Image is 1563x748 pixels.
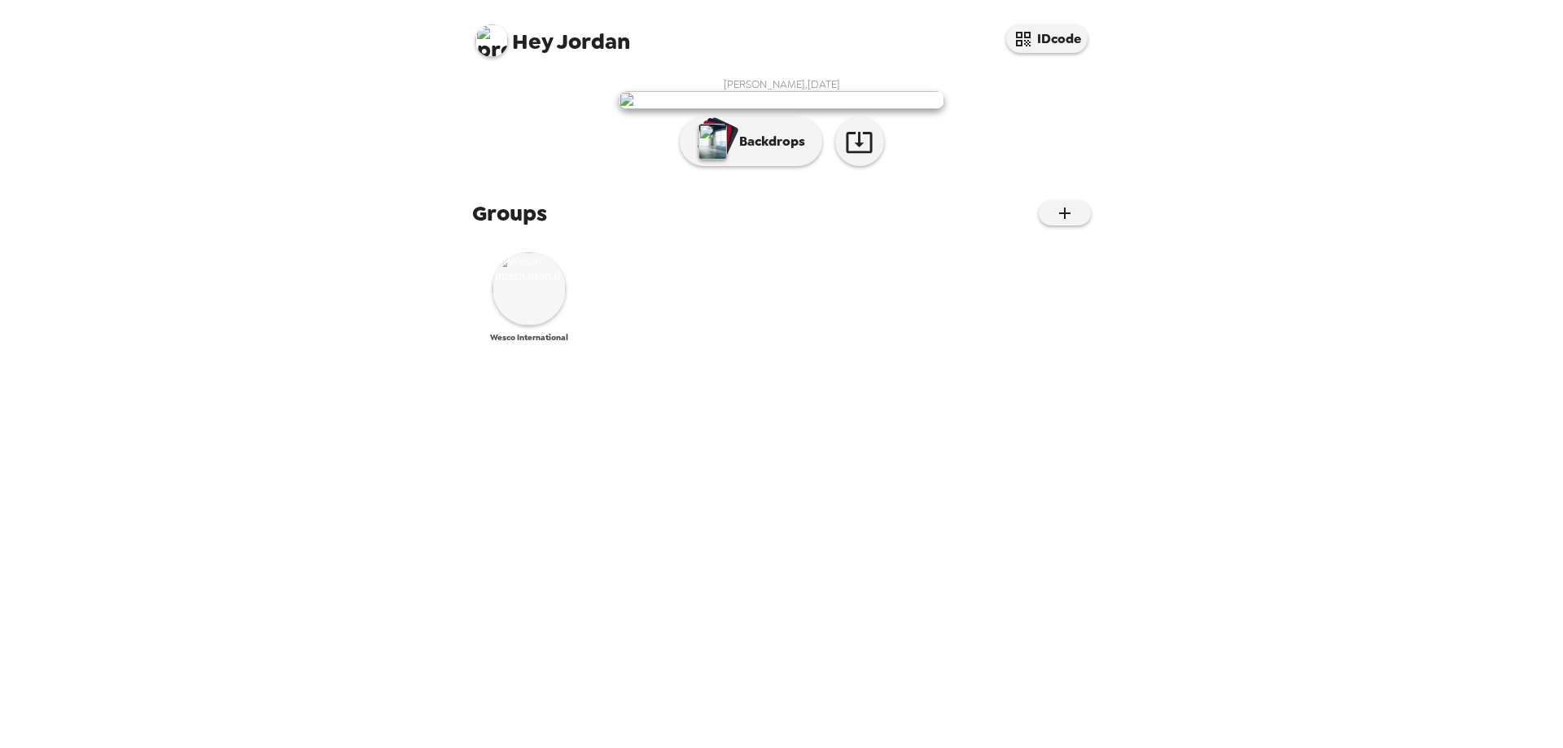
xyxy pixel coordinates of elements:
span: Wesco International [490,332,568,343]
span: [PERSON_NAME] , [DATE] [724,77,840,91]
img: Wesco International [493,252,566,326]
span: Groups [472,199,547,228]
img: user [619,91,944,109]
button: IDcode [1006,24,1088,53]
button: Backdrops [680,117,822,166]
span: Jordan [475,16,630,53]
span: Hey [512,27,553,56]
img: profile pic [475,24,508,57]
p: Backdrops [731,132,805,151]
